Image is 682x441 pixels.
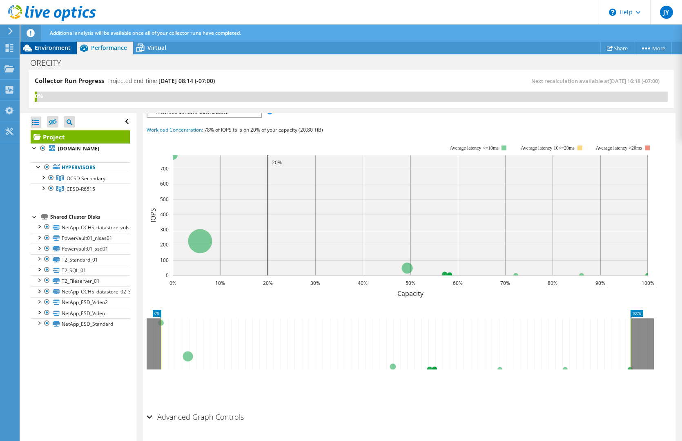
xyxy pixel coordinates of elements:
[600,42,634,54] a: Share
[147,409,244,425] h2: Advanced Graph Controls
[31,173,130,184] a: OCSD Secondary
[31,222,130,233] a: NetApp_OCHS_datastore_volstorage
[35,44,71,51] span: Environment
[58,145,99,152] b: [DOMAIN_NAME]
[204,126,323,133] span: 78% of IOPS falls on 20% of your capacity (20.80 TiB)
[609,77,660,85] span: [DATE] 16:18 (-07:00)
[358,280,368,287] text: 40%
[67,175,105,182] span: OCSD Secondary
[50,212,130,222] div: Shared Cluster Disks
[531,77,664,85] span: Next recalculation available at
[450,145,499,151] tspan: Average latency <=10ms
[91,44,127,51] span: Performance
[31,254,130,265] a: T2_Standard_01
[166,272,169,279] text: 0
[31,318,130,329] a: NetApp_ESD_Standard
[147,126,203,133] span: Workload Concentration:
[169,280,176,287] text: 0%
[107,76,215,85] h4: Projected End Time:
[500,280,510,287] text: 70%
[31,287,130,297] a: NetApp_OCHS_datastore_02_SATA01_VIDEO
[31,130,130,143] a: Project
[272,159,282,166] text: 20%
[406,280,415,287] text: 50%
[31,244,130,254] a: Powervault01_ssd01
[215,280,225,287] text: 10%
[31,184,130,194] a: CESD-R6515
[160,226,169,233] text: 300
[160,196,169,203] text: 500
[160,180,169,187] text: 600
[31,162,130,173] a: Hypervisors
[149,208,158,222] text: IOPS
[31,265,130,275] a: T2_SQL_01
[397,289,423,298] text: Capacity
[310,280,320,287] text: 30%
[31,143,130,154] a: [DOMAIN_NAME]
[453,280,463,287] text: 60%
[160,241,169,248] text: 200
[31,275,130,286] a: T2_Fileserver_01
[160,257,169,264] text: 100
[548,280,557,287] text: 80%
[263,280,273,287] text: 20%
[160,211,169,218] text: 400
[641,280,654,287] text: 100%
[609,9,616,16] svg: \n
[147,44,166,51] span: Virtual
[50,29,241,36] span: Additional analysis will be available once all of your collector runs have completed.
[595,280,605,287] text: 90%
[27,58,74,67] h1: ORECITY
[160,165,169,172] text: 700
[595,145,642,151] text: Average latency >20ms
[35,92,37,101] div: 0%
[31,297,130,308] a: NetApp_ESD_Video2
[158,77,215,85] span: [DATE] 08:14 (-07:00)
[660,6,673,19] span: JY
[521,145,575,151] tspan: Average latency 10<=20ms
[67,186,95,193] span: CESD-R6515
[31,308,130,318] a: NetApp_ESD_Video
[634,42,672,54] a: More
[31,233,130,244] a: Powervault01_nlsas01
